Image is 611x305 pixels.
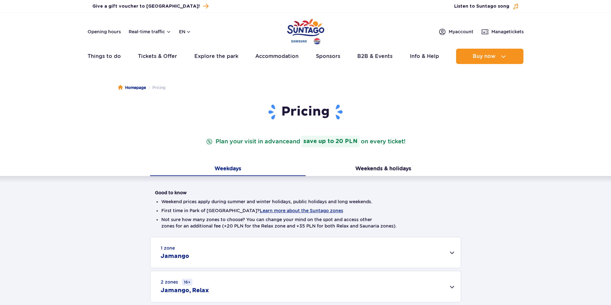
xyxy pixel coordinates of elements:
[449,28,473,35] span: My account
[155,190,187,195] strong: Good to know
[92,3,200,10] span: Give a gift voucher to [GEOGRAPHIC_DATA]!
[491,28,524,35] span: Manage tickets
[155,104,456,120] h1: Pricing
[146,84,165,91] li: Pricing
[454,3,519,10] button: Listen to Suntago song
[161,253,189,260] h2: Jamango
[473,53,496,59] span: Buy now
[161,245,175,251] small: 1 zone
[301,136,360,147] strong: save up to 20 PLN
[454,3,509,10] span: Listen to Suntago song
[287,16,324,45] a: Park of Poland
[161,207,450,214] li: First time in Park of [GEOGRAPHIC_DATA]?
[161,279,192,285] small: 2 zones
[150,163,306,176] button: Weekdays
[357,49,393,64] a: B2B & Events
[129,29,171,34] button: Real-time traffic
[205,136,407,147] p: Plan your visit in advance on every ticket!
[410,49,439,64] a: Info & Help
[92,2,208,11] a: Give a gift voucher to [GEOGRAPHIC_DATA]!
[456,49,523,64] button: Buy now
[481,28,524,36] a: Managetickets
[194,49,238,64] a: Explore the park
[182,279,192,285] small: 16+
[138,49,177,64] a: Tickets & Offer
[88,28,121,35] a: Opening hours
[260,208,343,213] button: Learn more about the Suntago zones
[161,287,209,294] h2: Jamango, Relax
[179,28,191,35] button: en
[88,49,121,64] a: Things to do
[118,84,146,91] a: Homepage
[255,49,299,64] a: Accommodation
[438,28,473,36] a: Myaccount
[161,198,450,205] li: Weekend prices apply during summer and winter holidays, public holidays and long weekends.
[161,216,450,229] li: Not sure how many zones to choose? You can change your mind on the spot and access other zones fo...
[316,49,340,64] a: Sponsors
[306,163,461,176] button: Weekends & holidays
